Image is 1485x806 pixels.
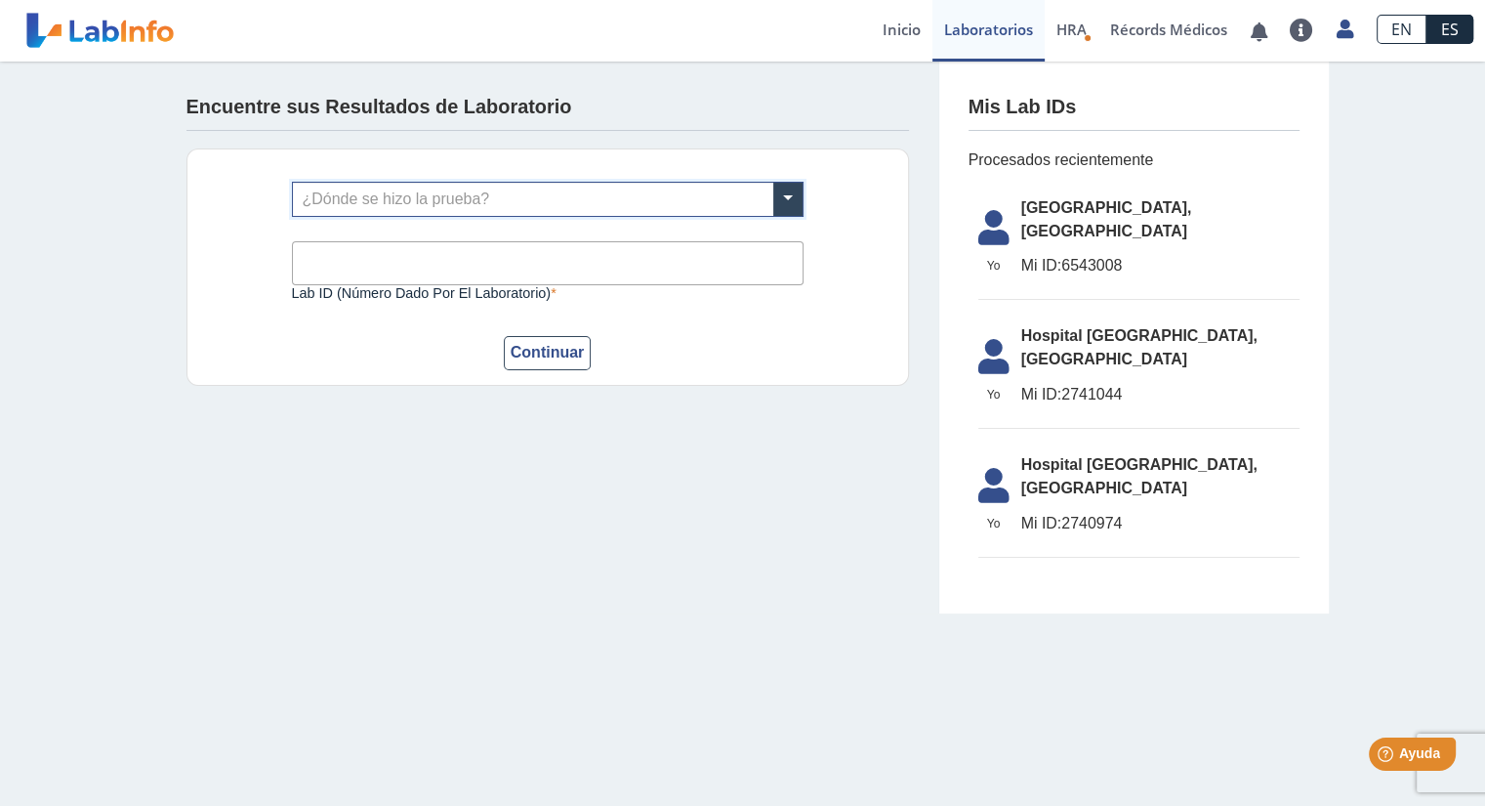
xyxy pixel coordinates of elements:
[1426,15,1473,44] a: ES
[1021,512,1299,535] span: 2740974
[1021,254,1299,277] span: 6543008
[1021,257,1062,274] span: Mi ID:
[1311,730,1464,785] iframe: Help widget launcher
[1377,15,1426,44] a: EN
[967,515,1021,532] span: Yo
[1021,383,1299,406] span: 2741044
[1021,515,1062,531] span: Mi ID:
[1021,196,1299,243] span: [GEOGRAPHIC_DATA], [GEOGRAPHIC_DATA]
[1021,324,1299,371] span: Hospital [GEOGRAPHIC_DATA], [GEOGRAPHIC_DATA]
[1021,453,1299,500] span: Hospital [GEOGRAPHIC_DATA], [GEOGRAPHIC_DATA]
[969,148,1299,172] span: Procesados recientemente
[967,257,1021,275] span: Yo
[967,386,1021,403] span: Yo
[1021,386,1062,403] span: Mi ID:
[292,285,804,301] label: Lab ID (número dado por el laboratorio)
[186,96,572,119] h4: Encuentre sus Resultados de Laboratorio
[1056,20,1087,39] span: HRA
[969,96,1077,119] h4: Mis Lab IDs
[504,336,592,370] button: Continuar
